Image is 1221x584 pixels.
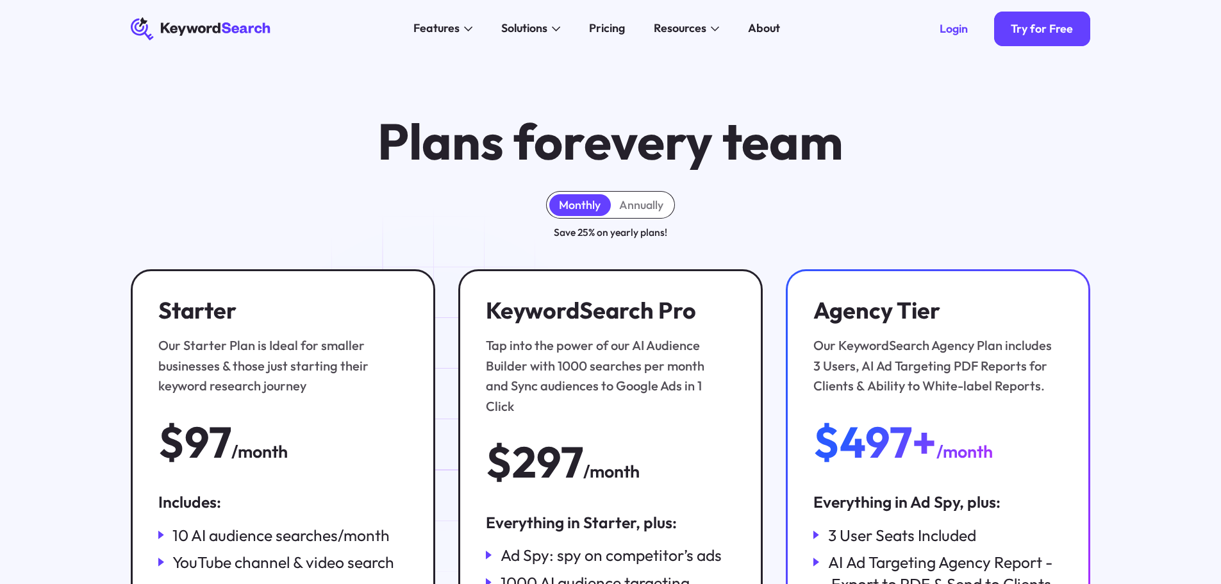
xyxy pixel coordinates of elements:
[486,439,583,485] div: $297
[231,438,288,465] div: /month
[378,115,843,168] h1: Plans for
[813,419,936,465] div: $497+
[1011,22,1073,36] div: Try for Free
[619,198,663,212] div: Annually
[828,524,976,546] div: 3 User Seats Included
[158,419,231,465] div: $97
[158,335,400,396] div: Our Starter Plan is Ideal for smaller businesses & those just starting their keyword research jou...
[501,544,722,566] div: Ad Spy: spy on competitor’s ads
[994,12,1091,46] a: Try for Free
[589,20,625,37] div: Pricing
[583,458,640,485] div: /month
[413,20,460,37] div: Features
[486,512,735,533] div: Everything in Starter, plus:
[813,491,1063,513] div: Everything in Ad Spy, plus:
[654,20,706,37] div: Resources
[158,491,408,513] div: Includes:
[554,224,667,240] div: Save 25% on yearly plans!
[158,297,400,324] h3: Starter
[936,438,993,465] div: /month
[584,110,843,172] span: every team
[813,297,1055,324] h3: Agency Tier
[581,17,634,40] a: Pricing
[940,22,968,36] div: Login
[559,198,601,212] div: Monthly
[813,335,1055,396] div: Our KeywordSearch Agency Plan includes 3 Users, AI Ad Targeting PDF Reports for Clients & Ability...
[172,551,394,573] div: YouTube channel & video search
[486,297,727,324] h3: KeywordSearch Pro
[172,524,390,546] div: 10 AI audience searches/month
[748,20,780,37] div: About
[486,335,727,416] div: Tap into the power of our AI Audience Builder with 1000 searches per month and Sync audiences to ...
[922,12,985,46] a: Login
[740,17,789,40] a: About
[501,20,547,37] div: Solutions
